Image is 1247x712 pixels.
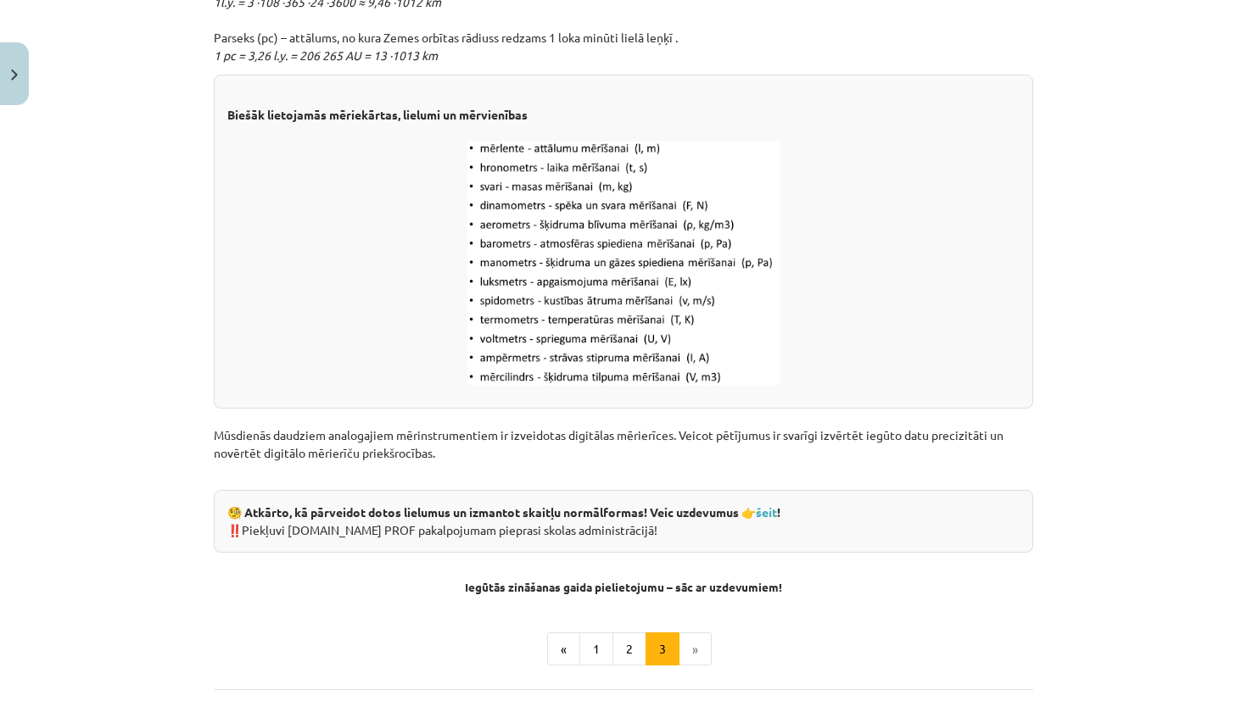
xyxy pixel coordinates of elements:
[612,632,646,666] button: 2
[756,504,777,520] a: šeit
[646,632,679,666] button: 3
[214,47,438,63] em: 1 pc = 3,26 l.y. = 206 265 AU = 13 ·1013 km
[214,409,1033,480] p: Mūsdienās daudziem analogajiem mērinstrumentiem ir izveidotas digitālas mērierīces. Veicot pētīju...
[579,632,613,666] button: 1
[465,579,782,594] strong: Iegūtās zināšanas gaida pielietojumu – sāc ar uzdevumiem!
[547,632,580,666] button: «
[214,632,1033,666] nav: Page navigation example
[227,504,780,537] strong: 🧐 Atkārto, kā pārveidot dotos lielumus un izmantot skaitļu normālformas! Veic uzdevumus 👉 ! ‼️
[214,490,1033,553] div: Piekļuvi [DOMAIN_NAME] PROF pakalpojumam pieprasi skolas administrācijā!
[11,70,18,81] img: icon-close-lesson-0947bae3869378f0d4975bcd49f059093ad1ed9edebbc8119c70593378902aed.svg
[227,107,528,122] strong: Biešāk lietojamās mēriekārtas, lielumi un mērvienības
